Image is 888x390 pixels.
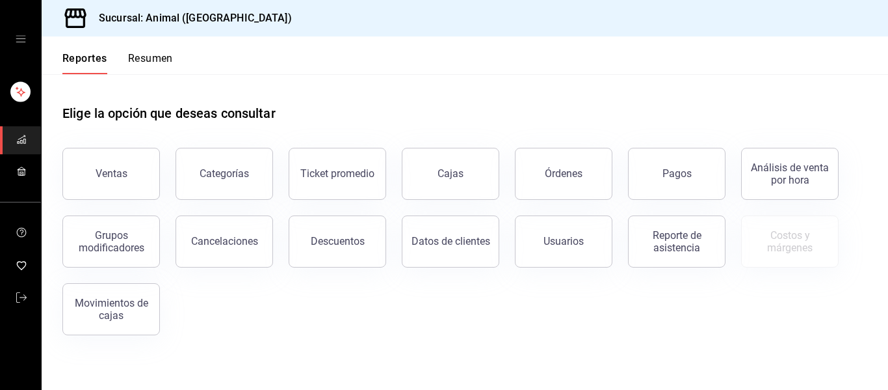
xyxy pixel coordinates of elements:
[200,167,249,180] div: Categorías
[411,235,490,247] div: Datos de clientes
[62,148,160,200] button: Ventas
[62,283,160,335] button: Movimientos de cajas
[176,216,273,268] button: Cancelaciones
[402,216,499,268] button: Datos de clientes
[289,216,386,268] button: Descuentos
[545,167,582,180] div: Órdenes
[62,104,276,123] h1: Elige la opción que deseas consultar
[750,229,830,254] div: Costos y márgenes
[62,52,107,74] button: Reportes
[71,297,151,322] div: Movimientos de cajas
[311,235,365,247] div: Descuentos
[300,167,374,180] div: Ticket promedio
[515,148,612,200] button: Órdenes
[62,216,160,268] button: Grupos modificadores
[543,235,584,247] div: Usuarios
[88,10,292,26] h3: Sucursal: Animal ([GEOGRAPHIC_DATA])
[402,148,499,200] a: Cajas
[437,166,464,182] div: Cajas
[96,167,127,180] div: Ventas
[741,216,839,268] button: Contrata inventarios para ver este reporte
[128,52,173,74] button: Resumen
[750,161,830,186] div: Análisis de venta por hora
[62,52,173,74] div: navigation tabs
[515,216,612,268] button: Usuarios
[176,148,273,200] button: Categorías
[16,34,26,44] button: open drawer
[71,229,151,254] div: Grupos modificadores
[662,167,692,180] div: Pagos
[628,148,725,200] button: Pagos
[628,216,725,268] button: Reporte de asistencia
[636,229,717,254] div: Reporte de asistencia
[289,148,386,200] button: Ticket promedio
[191,235,258,247] div: Cancelaciones
[741,148,839,200] button: Análisis de venta por hora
